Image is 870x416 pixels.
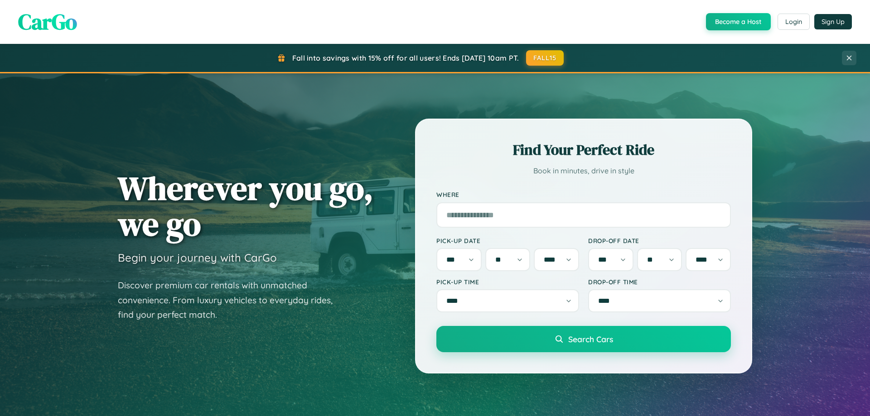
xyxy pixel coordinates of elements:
span: Fall into savings with 15% off for all users! Ends [DATE] 10am PT. [292,53,519,62]
p: Book in minutes, drive in style [436,164,731,177]
button: Login [778,14,810,30]
h3: Begin your journey with CarGo [118,251,277,264]
span: Search Cars [568,334,613,344]
p: Discover premium car rentals with unmatched convenience. From luxury vehicles to everyday rides, ... [118,278,344,322]
button: Search Cars [436,326,731,352]
label: Pick-up Time [436,278,579,286]
h1: Wherever you go, we go [118,170,373,242]
label: Where [436,191,731,199]
label: Drop-off Time [588,278,731,286]
h2: Find Your Perfect Ride [436,140,731,160]
span: CarGo [18,7,77,37]
label: Pick-up Date [436,237,579,244]
button: Become a Host [706,13,771,30]
button: Sign Up [814,14,852,29]
button: FALL15 [526,50,564,66]
label: Drop-off Date [588,237,731,244]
